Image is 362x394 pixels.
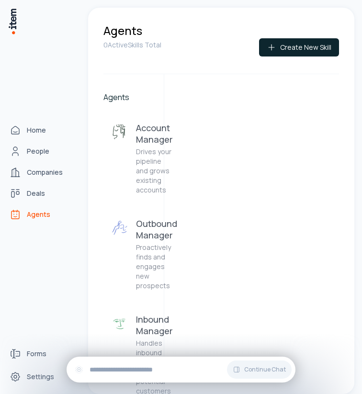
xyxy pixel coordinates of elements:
span: Forms [27,349,46,359]
h3: Account Manager [136,122,173,145]
span: Settings [27,372,54,382]
span: Deals [27,189,45,198]
p: Drives your pipeline and grows existing accounts [136,147,173,195]
p: Proactively finds and engages new prospects [136,243,177,291]
a: Forms [6,344,79,363]
span: Continue Chat [244,366,286,373]
button: Create New Skill [259,38,339,56]
a: Agents [6,205,79,224]
a: Deals [6,184,79,203]
span: Agents [27,210,50,219]
button: Account ManagerAccount ManagerDrives your pipeline and grows existing accounts [103,114,158,203]
button: Outbound ManagerOutbound ManagerProactively finds and engages new prospects [103,210,158,298]
h3: Inbound Manager [136,314,173,337]
p: 0 Active Skills Total [103,40,161,50]
h3: Outbound Manager [136,218,177,241]
img: Outbound Manager [111,220,128,237]
a: Settings [6,367,79,386]
img: Item Brain Logo [8,8,17,35]
span: Home [27,125,46,135]
div: Continue Chat [67,357,295,383]
a: Companies [6,163,79,182]
span: Companies [27,168,63,177]
button: Continue Chat [227,360,292,379]
img: Account Manager [111,124,128,141]
h1: Agents [103,23,142,38]
a: People [6,142,79,161]
img: Inbound Manager [111,315,128,333]
h2: Agents [103,91,158,103]
span: People [27,146,49,156]
a: Home [6,121,79,140]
